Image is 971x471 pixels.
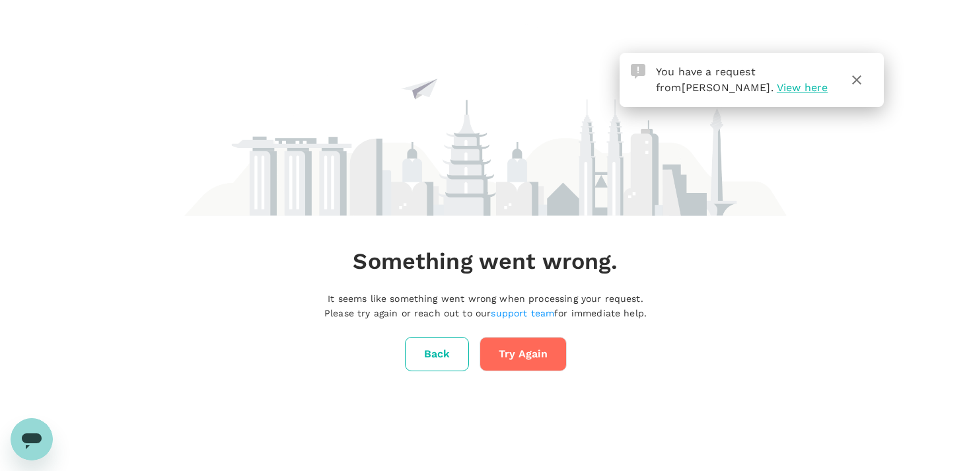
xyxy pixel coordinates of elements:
[491,308,554,318] a: support team
[682,81,771,94] span: [PERSON_NAME]
[777,81,828,94] span: View here
[631,64,645,79] img: Approval Request
[353,248,618,275] h4: Something went wrong.
[324,291,647,321] p: It seems like something went wrong when processing your request. Please try again or reach out to...
[480,337,567,371] button: Try Again
[656,65,773,94] span: You have a request from .
[11,418,53,460] iframe: Button to launch messaging window
[184,20,787,215] img: maintenance
[405,337,469,371] button: Back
